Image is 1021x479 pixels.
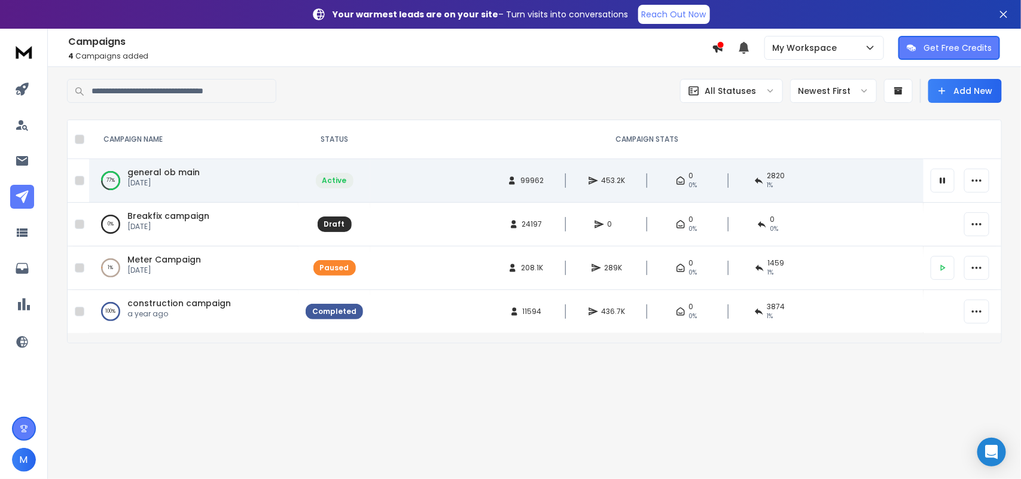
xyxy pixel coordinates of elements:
[89,203,298,246] td: 0%Breakfix campaign[DATE]
[89,246,298,290] td: 1%Meter Campaign[DATE]
[89,290,298,334] td: 100%construction campaigna year ago
[298,120,370,159] th: STATUS
[127,166,200,178] a: general ob main
[324,219,345,229] div: Draft
[689,171,694,181] span: 0
[689,181,697,190] span: 0%
[12,448,36,472] button: M
[523,307,542,316] span: 11594
[928,79,1002,103] button: Add New
[320,263,349,273] div: Paused
[520,176,544,185] span: 99962
[68,35,712,49] h1: Campaigns
[602,307,626,316] span: 436.7K
[689,312,697,321] span: 0%
[689,215,694,224] span: 0
[790,79,877,103] button: Newest First
[689,224,697,234] span: 0%
[977,438,1006,466] div: Open Intercom Messenger
[772,42,842,54] p: My Workspace
[689,268,697,277] span: 0%
[68,51,74,61] span: 4
[127,178,200,188] p: [DATE]
[322,176,347,185] div: Active
[689,258,694,268] span: 0
[522,219,542,229] span: 24197
[127,210,209,222] a: Breakfix campaign
[767,171,785,181] span: 2820
[108,262,114,274] p: 1 %
[127,254,201,266] a: Meter Campaign
[68,51,712,61] p: Campaigns added
[898,36,1000,60] button: Get Free Credits
[12,41,36,63] img: logo
[106,175,115,187] p: 77 %
[127,266,201,275] p: [DATE]
[602,176,626,185] span: 453.2K
[333,8,629,20] p: – Turn visits into conversations
[370,120,924,159] th: CAMPAIGN STATS
[642,8,706,20] p: Reach Out Now
[924,42,992,54] p: Get Free Credits
[770,215,775,224] span: 0
[770,224,779,234] span: 0%
[89,120,298,159] th: CAMPAIGN NAME
[108,218,114,230] p: 0 %
[768,258,785,268] span: 1459
[767,312,773,321] span: 1 %
[89,159,298,203] td: 77%general ob main[DATE]
[767,181,773,190] span: 1 %
[705,85,756,97] p: All Statuses
[605,263,623,273] span: 289K
[767,302,785,312] span: 3874
[127,297,231,309] a: construction campaign
[768,268,774,277] span: 1 %
[106,306,116,318] p: 100 %
[127,222,209,231] p: [DATE]
[521,263,543,273] span: 208.1K
[312,307,356,316] div: Completed
[689,302,694,312] span: 0
[333,8,499,20] strong: Your warmest leads are on your site
[608,219,620,229] span: 0
[127,309,231,319] p: a year ago
[638,5,710,24] a: Reach Out Now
